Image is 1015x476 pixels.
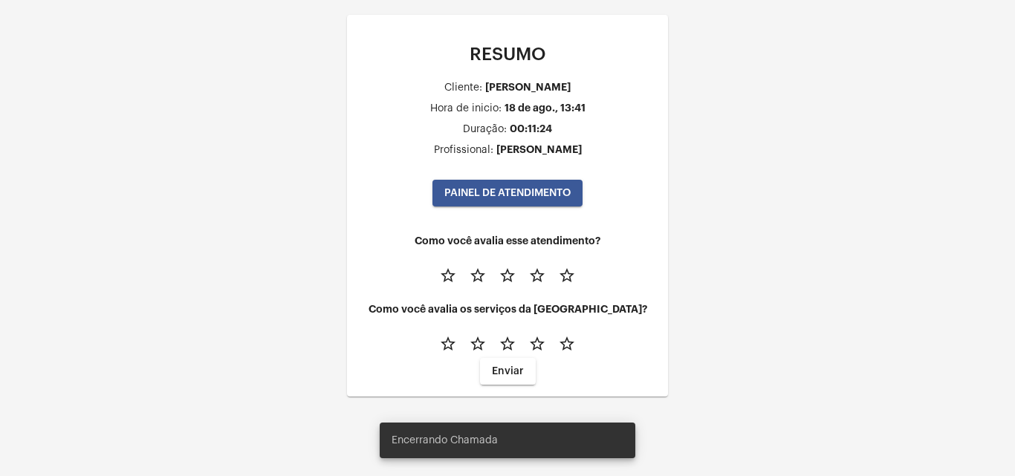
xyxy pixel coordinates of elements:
mat-icon: star_border [439,335,457,353]
div: 18 de ago., 13:41 [505,102,586,114]
mat-icon: star_border [558,267,576,284]
mat-icon: star_border [469,267,487,284]
mat-icon: star_border [528,335,546,353]
mat-icon: star_border [558,335,576,353]
mat-icon: star_border [499,335,516,353]
div: Cliente: [444,82,482,94]
h4: Como você avalia esse atendimento? [359,235,656,247]
p: RESUMO [359,45,656,64]
div: Profissional: [434,145,493,156]
div: Duração: [463,124,507,135]
mat-icon: star_border [499,267,516,284]
span: Enviar [492,366,524,376]
div: Hora de inicio: [430,103,502,114]
div: [PERSON_NAME] [485,82,571,93]
span: PAINEL DE ATENDIMENTO [444,188,571,198]
h4: Como você avalia os serviços da [GEOGRAPHIC_DATA]? [359,304,656,315]
mat-icon: star_border [469,335,487,353]
button: PAINEL DE ATENDIMENTO [432,180,583,206]
button: Enviar [480,358,536,385]
div: 00:11:24 [510,123,552,134]
mat-icon: star_border [439,267,457,284]
div: [PERSON_NAME] [496,144,582,155]
span: Encerrando Chamada [392,433,498,448]
mat-icon: star_border [528,267,546,284]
